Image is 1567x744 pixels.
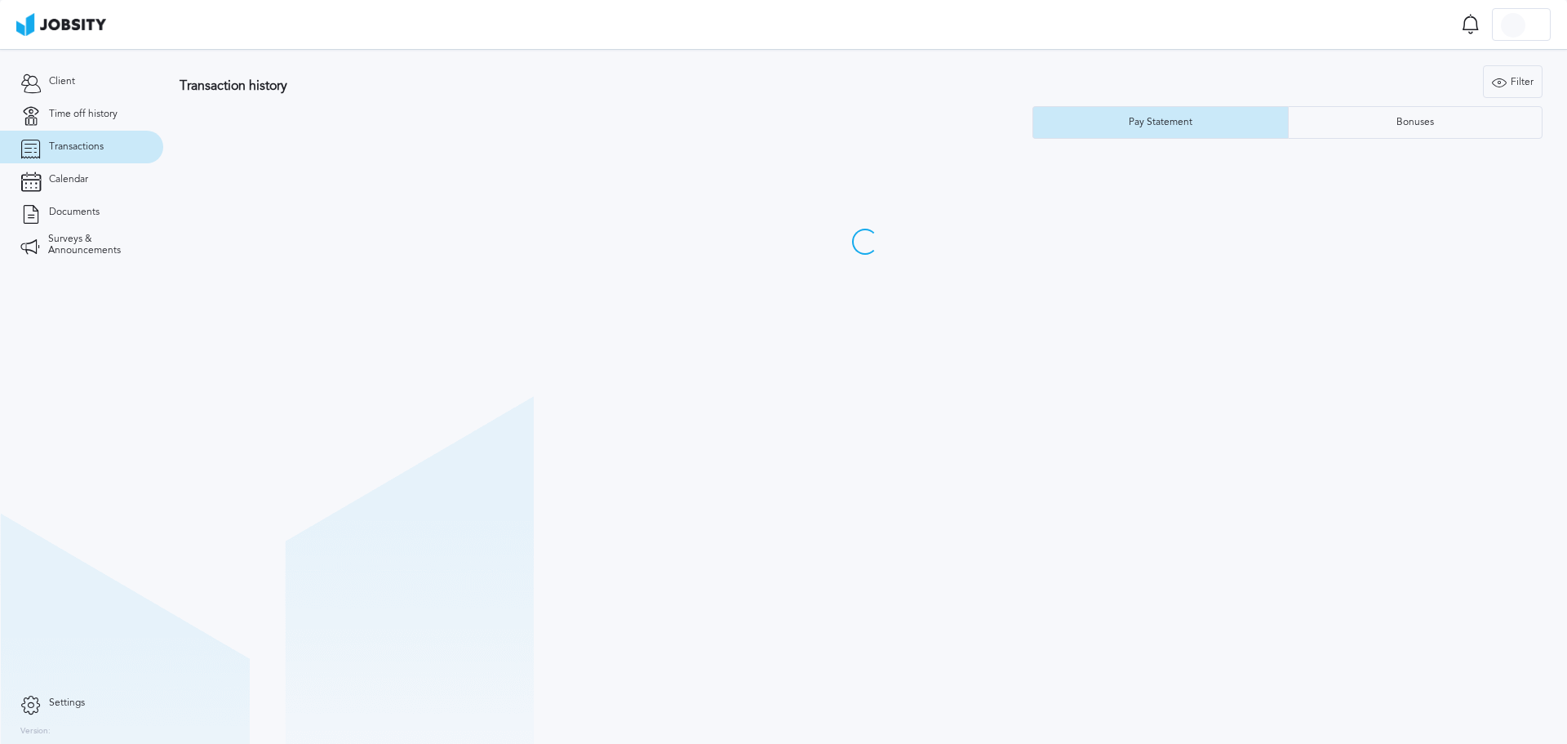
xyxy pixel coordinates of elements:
[48,234,143,256] span: Surveys & Announcements
[1483,65,1543,98] button: Filter
[1484,66,1542,99] div: Filter
[49,141,104,153] span: Transactions
[16,13,106,36] img: ab4bad089aa723f57921c736e9817d99.png
[49,207,100,218] span: Documents
[1121,117,1201,128] div: Pay Statement
[49,109,118,120] span: Time off history
[1032,106,1288,139] button: Pay Statement
[1288,106,1543,139] button: Bonuses
[49,697,85,709] span: Settings
[49,174,88,185] span: Calendar
[20,727,51,737] label: Version:
[49,76,75,87] span: Client
[1388,117,1442,128] div: Bonuses
[180,78,926,93] h3: Transaction history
